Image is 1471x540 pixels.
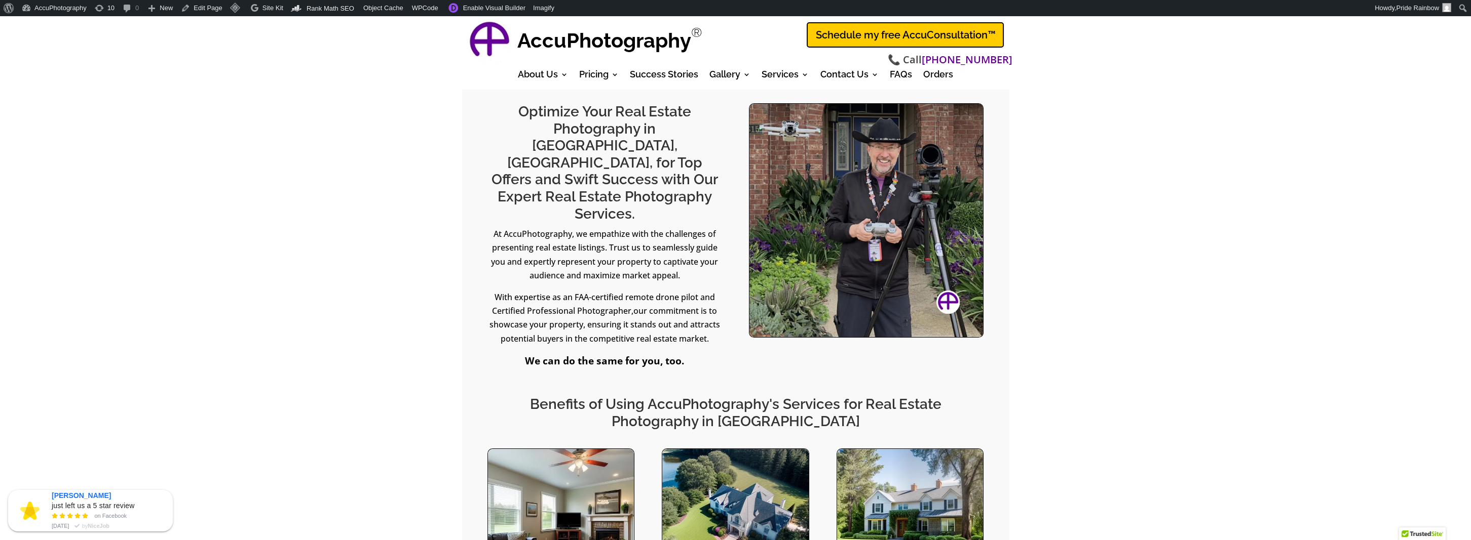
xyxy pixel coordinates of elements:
span: Rank Math SEO [307,5,354,12]
span: [PERSON_NAME] [52,490,111,501]
span: With expertise as an FAA-certified remote drone pilot and Certified Professional Photographer, [492,292,715,316]
a: Services [762,71,809,82]
a: About Us [518,71,568,82]
a: Success Stories [630,71,698,82]
span: by [82,521,109,531]
span:  [72,522,82,532]
strong: NiceJob [88,523,109,529]
a: AccuPhotography Logo - Professional Real Estate Photography and Media Services in Dallas, Texas [467,19,512,64]
a: Orders [923,71,953,82]
span: Pride Rainbow [1396,4,1439,12]
strong: We can do the same for you, too. [525,354,684,367]
a: Schedule my free AccuConsultation™ [807,22,1004,48]
iframe: Widget - Botsonic [1433,500,1471,540]
span: on Facebook [94,512,127,520]
span:  [52,513,90,521]
img: Avatar of pride rainbow [1442,3,1451,12]
span: just left us a 5 star review [52,501,135,511]
a: Gallery [709,71,750,82]
span: [DATE] [52,521,69,531]
span: Optimize Your Real Estate Photography in [GEOGRAPHIC_DATA], [GEOGRAPHIC_DATA], for Top Offers and... [492,103,718,222]
a: Pricing [579,71,619,82]
a: Contact Us [820,71,878,82]
span: Site Kit [262,4,283,12]
p: our commitment is to showcase your property, ensuring it stands out and attracts potential buyers... [487,290,722,354]
img: engage-placeholder--review.png [20,502,40,520]
a: [PHONE_NUMBER] [921,53,1012,67]
sup: Registered Trademark [691,25,702,40]
p: At AccuPhotography, we empathize with the challenges of presenting real estate listings. Trust us... [487,227,722,290]
strong: AccuPhotography [517,28,691,52]
h2: Benefits of Using AccuPhotography's Services for Real Estate Photography in [GEOGRAPHIC_DATA] [487,396,984,435]
a: FAQs [889,71,912,82]
span: 📞 Call [887,53,1012,67]
img: Residential Real Estate Photography With Rick A. Fogerty [749,104,983,337]
img: AccuPhotography [467,19,512,64]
